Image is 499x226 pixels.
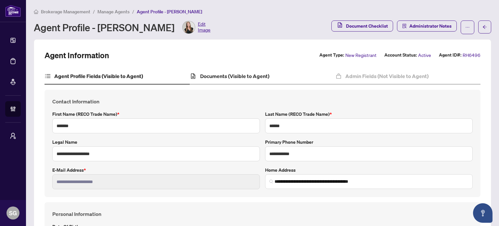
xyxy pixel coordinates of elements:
span: New Registrant [345,51,377,59]
li: / [93,8,95,15]
img: Profile Icon [183,21,195,33]
label: E-mail Address [52,166,260,174]
span: ellipsis [465,25,470,30]
span: user-switch [10,133,16,139]
span: home [34,9,38,14]
span: Agent Profile - [PERSON_NAME] [137,9,202,15]
h4: Admin Fields (Not Visible to Agent) [345,72,429,80]
label: Account Status: [384,51,417,59]
img: logo [5,5,21,17]
span: SG [9,208,17,218]
label: Home Address [265,166,473,174]
span: Manage Agents [97,9,130,15]
img: search_icon [269,179,273,183]
button: Open asap [473,203,493,223]
button: Document Checklist [331,20,393,32]
span: Administrator Notes [409,21,452,31]
h4: Agent Profile Fields (Visible to Agent) [54,72,143,80]
h4: Personal Information [52,210,473,218]
button: Administrator Notes [397,20,457,32]
label: Agent ID#: [439,51,461,59]
h2: Agent Information [45,50,109,60]
label: First Name (RECO Trade Name) [52,111,260,118]
label: Agent Type: [319,51,344,59]
label: Legal Name [52,139,260,146]
li: / [132,8,134,15]
label: Last Name (RECO Trade Name) [265,111,473,118]
h4: Contact Information [52,98,473,105]
span: arrow-left [482,25,487,29]
span: RH6496 [463,51,480,59]
span: Document Checklist [346,21,388,31]
span: Brokerage Management [41,9,90,15]
div: Agent Profile - [PERSON_NAME] [34,21,211,34]
span: solution [402,24,407,28]
span: Edit Image [198,21,211,34]
span: Active [418,51,431,59]
label: Primary Phone Number [265,139,473,146]
h4: Documents (Visible to Agent) [200,72,269,80]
